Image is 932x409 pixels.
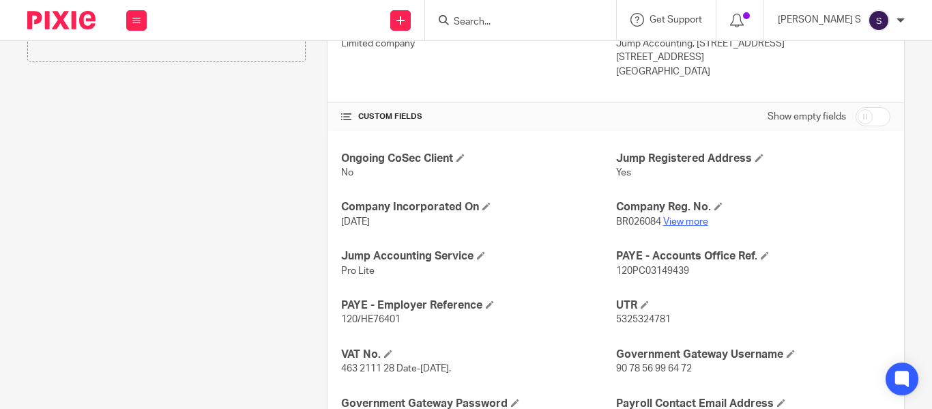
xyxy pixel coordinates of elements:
h4: VAT No. [341,348,615,362]
h4: PAYE - Accounts Office Ref. [616,249,890,264]
span: 120PC03149439 [616,266,689,276]
h4: CUSTOM FIELDS [341,111,615,122]
h4: Government Gateway Username [616,348,890,362]
span: 90 78 56 99 64 72 [616,364,692,373]
p: [GEOGRAPHIC_DATA] [616,65,890,79]
h4: Company Reg. No. [616,200,890,214]
span: 120/HE76401 [341,315,401,324]
h4: UTR [616,298,890,313]
span: [DATE] [341,217,370,227]
p: Jump Accounting, [STREET_ADDRESS] [616,37,890,51]
h4: Ongoing CoSec Client [341,152,615,166]
img: Pixie [27,11,96,29]
h4: Company Incorporated On [341,200,615,214]
span: Yes [616,168,631,178]
img: svg%3E [868,10,890,31]
p: [PERSON_NAME] S [778,13,861,27]
p: Limited company [341,37,615,51]
span: 5325324781 [616,315,671,324]
h4: Jump Accounting Service [341,249,615,264]
p: [STREET_ADDRESS] [616,51,890,64]
span: No [341,168,353,178]
h4: PAYE - Employer Reference [341,298,615,313]
label: Show empty fields [768,110,846,124]
span: 463 2111 28 Date-[DATE]. [341,364,451,373]
h4: Jump Registered Address [616,152,890,166]
input: Search [452,16,575,29]
span: Get Support [650,15,702,25]
a: View more [663,217,708,227]
span: Pro Lite [341,266,375,276]
span: BR026084 [616,217,661,227]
